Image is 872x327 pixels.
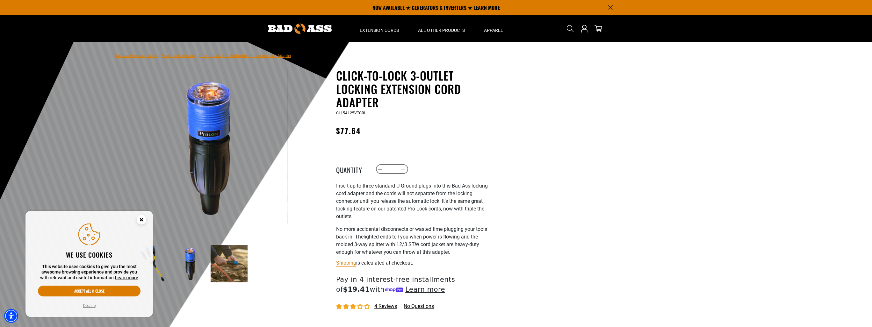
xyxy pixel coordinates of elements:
[336,182,492,220] p: I
[336,183,488,219] span: nsert up to three standard U-Ground plugs into this Bad Ass locking cord adapter and the cords wi...
[130,211,153,231] button: Close this option
[474,15,513,42] summary: Apparel
[199,53,291,58] span: Click-to-Lock 3-Outlet Locking Extension Cord Adapter
[484,27,503,33] span: Apparel
[374,303,397,309] span: 4 reviews
[4,309,18,323] div: Accessibility Menu
[115,52,291,59] nav: breadcrumbs
[593,25,603,32] a: cart
[336,259,492,267] div: is calculated at checkout.
[360,27,399,33] span: Extension Cords
[408,15,474,42] summary: All Other Products
[336,226,487,255] span: No more accidental disconnects or wasted time plugging your tools back in. The lighted ends tell ...
[38,286,141,296] button: Accept all & close
[336,165,368,173] label: Quantity
[268,24,332,34] img: Bad Ass Extension Cords
[81,302,97,309] button: Decline
[197,53,198,58] span: ›
[565,24,575,34] summary: Search
[336,69,492,109] h1: Click-to-Lock 3-Outlet Locking Extension Cord Adapter
[336,125,361,136] span: $77.64
[162,53,195,58] a: Return to Collection
[38,251,141,259] h2: We use cookies
[25,211,153,317] aside: Cookie Consent
[350,15,408,42] summary: Extension Cords
[38,264,141,281] p: This website uses cookies to give you the most awesome browsing experience and provide you with r...
[115,53,158,58] a: Bad Ass Extension Cords
[404,303,434,310] span: No questions
[579,15,589,42] a: Open this option
[159,53,160,58] span: ›
[336,260,356,266] a: Shipping
[418,27,465,33] span: All Other Products
[336,304,371,310] span: 3.00 stars
[115,275,138,280] a: This website uses cookies to give you the most awesome browsing experience and provide you with r...
[336,111,366,115] span: CL15A125VTCBL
